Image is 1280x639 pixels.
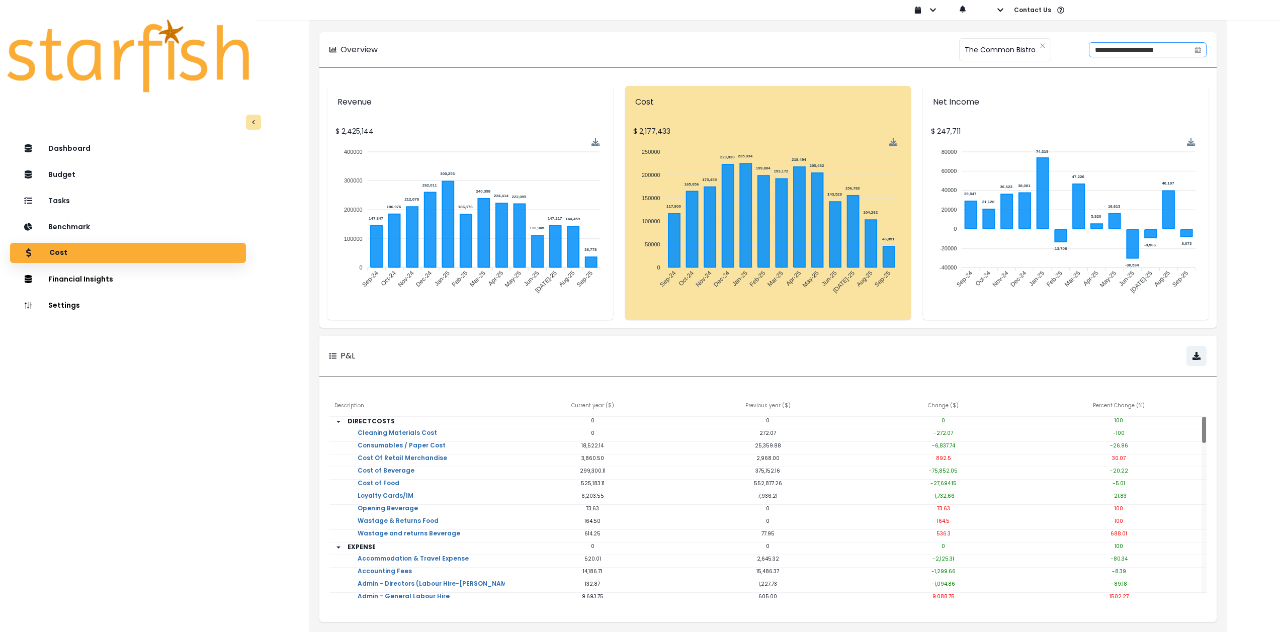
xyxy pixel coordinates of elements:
tspan: 0 [360,264,363,270]
p: -27,694.15 [856,480,1031,487]
p: 614.25 [505,530,680,537]
tspan: -20000 [940,245,957,251]
p: 3,860.50 [505,454,680,462]
div: Description [329,397,505,417]
p: 100 [1031,517,1207,525]
tspan: [DATE]-25 [831,269,856,294]
p: 30.07 [1031,454,1207,462]
p: 164.50 [505,517,680,525]
p: $ 2,425,144 [335,126,605,137]
tspan: Aug-25 [1153,269,1171,288]
p: 892.5 [856,454,1031,462]
p: Budget [48,170,75,179]
p: 375,152.16 [680,467,856,475]
button: Budget [10,164,246,185]
p: 0 [505,417,680,424]
p: 536.3 [856,530,1031,537]
p: -20.22 [1031,467,1207,475]
tspan: Sep-25 [873,269,892,288]
img: Download Net-Income [1187,138,1196,146]
p: 552,877.26 [680,480,856,487]
p: 18,522.14 [505,442,680,449]
svg: arrow down [334,543,343,552]
a: Cost Of Retail Merchandise [350,454,455,475]
p: 272.07 [680,429,856,437]
p: 9,088.75 [856,593,1031,600]
tspan: Sep-25 [575,269,594,288]
p: $ 247,711 [931,126,1201,137]
p: 520.01 [505,555,680,563]
p: 0 [505,429,680,437]
tspan: -40000 [940,264,957,270]
p: 0 [680,542,856,550]
tspan: [DATE]-25 [534,269,558,294]
img: Download Cost [889,138,898,146]
p: 15,486.37 [680,568,856,575]
p: Cost [49,248,67,257]
p: -272.07 [856,429,1031,437]
p: -100 [1031,429,1207,437]
tspan: Apr-25 [785,269,803,287]
a: Admin - General Labour Hire [350,593,458,613]
div: Menu [591,138,600,146]
span: arrow down [334,418,343,426]
a: Loyalty Cards/IM [350,492,421,512]
button: Financial Insights [10,269,246,289]
div: Previous year ( $ ) [680,397,856,417]
p: Net Income [933,96,1199,108]
svg: calendar [1194,46,1202,53]
p: 14,186.71 [505,568,680,575]
p: 0 [856,417,1031,424]
a: Cost of Beverage [350,467,422,487]
tspan: 200000 [344,207,363,213]
p: 0 [505,542,680,550]
a: Opening Beverage [350,505,426,525]
svg: close [1040,43,1046,49]
p: 9,693.75 [505,593,680,600]
p: -89.18 [1031,580,1207,588]
p: 1,227.73 [680,580,856,588]
tspan: May-25 [503,269,523,289]
tspan: Sep-25 [1171,269,1189,288]
tspan: Nov-24 [694,269,713,288]
p: 100 [1031,542,1207,550]
p: -1,299.66 [856,568,1031,575]
p: 525,183.11 [505,480,680,487]
p: 688.01 [1031,530,1207,537]
p: -6,837.74 [856,442,1031,449]
tspan: Nov-24 [396,269,415,288]
div: Current year ( $ ) [505,397,680,417]
div: Menu [1187,138,1196,146]
p: Revenue [337,96,603,108]
div: Change ( $ ) [856,397,1031,417]
tspan: Nov-24 [991,269,1009,288]
tspan: 100000 [344,236,363,242]
p: 0 [680,517,856,525]
a: Accounting Fees [350,568,420,588]
tspan: Mar-25 [1063,269,1082,288]
a: Consumables / Paper Cost [350,442,454,462]
tspan: Aug-25 [855,269,874,288]
tspan: Feb-25 [451,269,469,288]
tspan: Sep-24 [658,269,677,288]
p: $ 2,177,433 [633,126,903,137]
tspan: Dec-24 [414,269,433,288]
tspan: 250000 [642,149,660,155]
tspan: 40000 [942,187,957,193]
p: -26.96 [1031,442,1207,449]
p: Benchmark [48,223,90,231]
p: P&L [340,350,355,362]
tspan: Jan-25 [1028,269,1046,288]
tspan: Aug-25 [557,269,576,288]
tspan: 0 [657,264,660,270]
div: Menu [889,138,898,146]
p: -8.39 [1031,568,1207,575]
tspan: 200000 [642,172,660,178]
tspan: 100000 [642,218,660,224]
p: Tasks [48,197,70,205]
tspan: 50000 [645,241,660,247]
tspan: May-25 [1098,269,1118,289]
tspan: Feb-25 [748,269,767,288]
p: -1,094.86 [856,580,1031,588]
